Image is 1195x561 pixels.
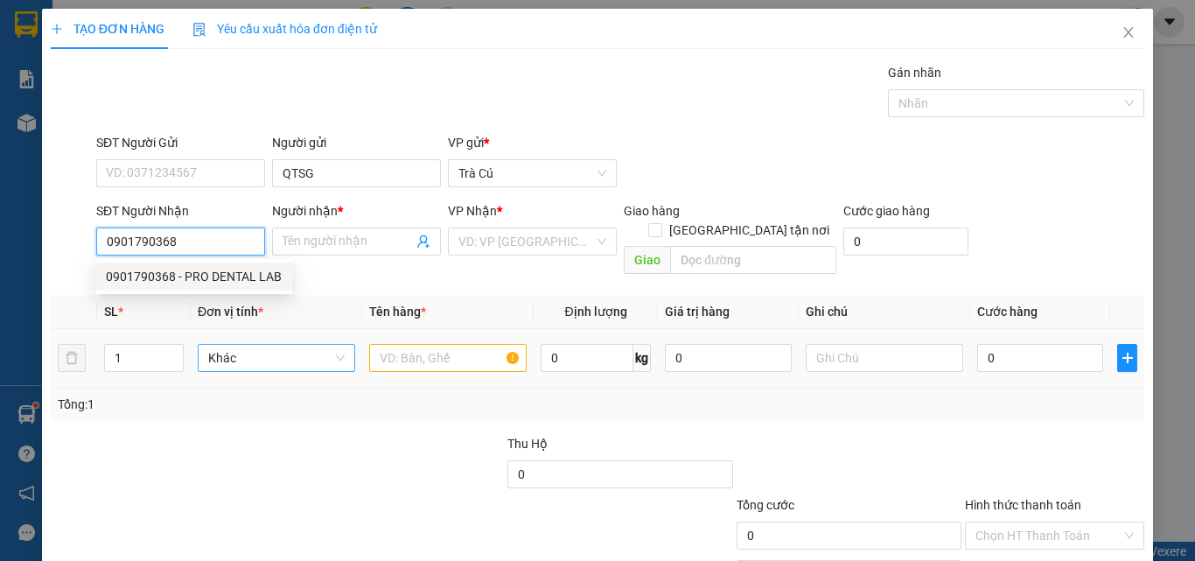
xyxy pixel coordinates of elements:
button: delete [58,344,86,372]
span: Giá trị hàng [665,305,730,319]
span: Đơn vị tính [198,305,263,319]
span: Tên hàng [369,305,426,319]
div: 0901790368 - PRO DENTAL LAB [106,267,282,286]
span: Khác [208,345,345,371]
div: SĐT Người Gửi [96,133,265,152]
input: 0 [665,344,791,372]
span: close [1122,25,1136,39]
span: Tổng cước [737,498,794,512]
span: user-add [416,235,430,249]
button: Close [1104,9,1153,58]
span: Định lượng [564,305,626,319]
div: VP gửi [448,133,617,152]
div: SĐT Người Nhận [96,201,265,221]
span: [GEOGRAPHIC_DATA] tận nơi [662,221,836,240]
span: kg [633,344,651,372]
div: Người gửi [272,133,441,152]
div: Người nhận [272,201,441,221]
button: plus [1117,344,1137,372]
span: SL [104,305,118,319]
label: Cước giao hàng [843,204,930,218]
div: Tổng: 1 [58,395,463,414]
input: VD: Bàn, Ghế [369,344,527,372]
span: Thu Hộ [507,437,548,451]
span: Trà Cú [458,160,606,186]
span: Giao hàng [624,204,680,218]
input: Ghi Chú [806,344,963,372]
span: TẠO ĐƠN HÀNG [51,22,164,36]
span: plus [51,23,63,35]
span: Yêu cầu xuất hóa đơn điện tử [192,22,377,36]
img: icon [192,23,206,37]
th: Ghi chú [799,295,970,329]
input: Dọc đường [670,246,836,274]
input: Cước giao hàng [843,228,968,256]
span: plus [1118,351,1136,365]
span: Giao [624,246,670,274]
div: 0901790368 - PRO DENTAL LAB [95,263,292,291]
label: Hình thức thanh toán [965,498,1081,512]
span: VP Nhận [448,204,497,218]
span: Cước hàng [977,305,1038,319]
label: Gán nhãn [888,66,941,80]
